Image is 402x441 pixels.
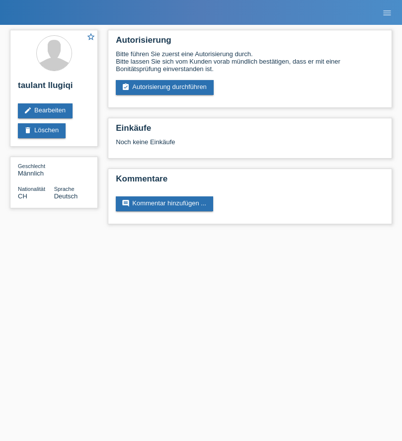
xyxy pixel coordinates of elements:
a: menu [377,9,397,15]
i: assignment_turned_in [122,83,130,91]
h2: Kommentare [116,174,384,189]
span: Sprache [54,186,75,192]
span: Geschlecht [18,163,45,169]
span: Schweiz [18,192,27,200]
a: star_border [86,32,95,43]
a: commentKommentar hinzufügen ... [116,196,213,211]
div: Noch keine Einkäufe [116,138,384,153]
i: star_border [86,32,95,41]
i: menu [382,8,392,18]
div: Männlich [18,162,54,177]
a: assignment_turned_inAutorisierung durchführen [116,80,214,95]
i: comment [122,199,130,207]
a: editBearbeiten [18,103,73,118]
i: edit [24,106,32,114]
div: Bitte führen Sie zuerst eine Autorisierung durch. Bitte lassen Sie sich vom Kunden vorab mündlich... [116,50,384,73]
span: Deutsch [54,192,78,200]
i: delete [24,126,32,134]
h2: taulant llugiqi [18,81,90,95]
h2: Autorisierung [116,35,384,50]
span: Nationalität [18,186,45,192]
h2: Einkäufe [116,123,384,138]
a: deleteLöschen [18,123,66,138]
